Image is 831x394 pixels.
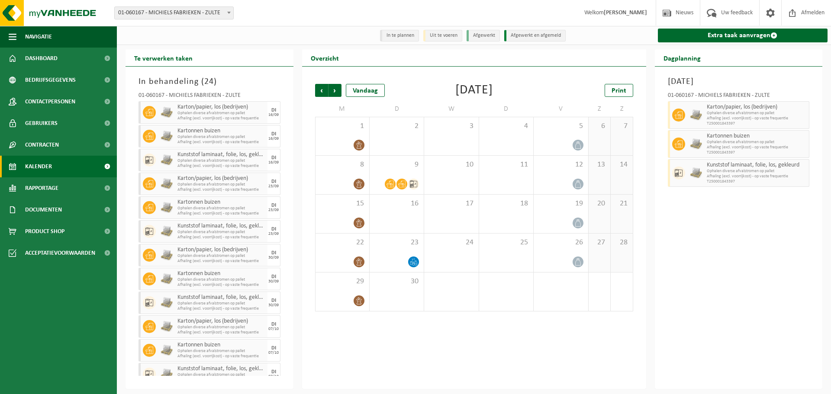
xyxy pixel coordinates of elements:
[177,270,265,277] span: Kartonnen buizen
[320,238,365,247] span: 22
[160,225,173,238] img: LP-PA-00000-WDN-11
[593,122,606,131] span: 6
[160,130,173,143] img: LP-PA-00000-WDN-11
[177,116,265,121] span: Afhaling (excl. voorrijkost) - op vaste frequentie
[25,48,58,69] span: Dashboard
[268,327,279,331] div: 07/10
[160,201,173,214] img: LP-PA-00000-WDN-11
[268,303,279,308] div: 30/09
[138,75,280,88] h3: In behandeling ( )
[689,109,702,122] img: LP-PA-00000-WDN-11
[177,325,265,330] span: Ophalen diverse afvalstromen op pallet
[177,301,265,306] span: Ophalen diverse afvalstromen op pallet
[707,116,807,121] span: Afhaling (excl. voorrijkost) - op vaste frequentie
[271,203,276,208] div: DI
[25,156,52,177] span: Kalender
[315,84,328,97] span: Vorige
[177,230,265,235] span: Ophalen diverse afvalstromen op pallet
[428,122,474,131] span: 3
[177,111,265,116] span: Ophalen diverse afvalstromen op pallet
[138,93,280,101] div: 01-060167 - MICHIELS FABRIEKEN - ZULTE
[177,175,265,182] span: Karton/papier, los (bedrijven)
[177,140,265,145] span: Afhaling (excl. voorrijkost) - op vaste frequentie
[593,199,606,208] span: 20
[658,29,828,42] a: Extra taak aanvragen
[611,101,633,117] td: Z
[177,372,265,378] span: Ophalen diverse afvalstromen op pallet
[177,135,265,140] span: Ophalen diverse afvalstromen op pallet
[204,77,214,86] span: 24
[424,101,479,117] td: W
[707,145,807,150] span: Afhaling (excl. voorrijkost) - op vaste frequentie
[271,179,276,184] div: DI
[374,238,419,247] span: 23
[615,160,628,170] span: 14
[271,250,276,256] div: DI
[604,10,647,16] strong: [PERSON_NAME]
[271,369,276,375] div: DI
[268,232,279,236] div: 23/09
[177,211,265,216] span: Afhaling (excl. voorrijkost) - op vaste frequentie
[374,277,419,286] span: 30
[25,199,62,221] span: Documenten
[115,7,233,19] span: 01-060167 - MICHIELS FABRIEKEN - ZULTE
[177,182,265,187] span: Ophalen diverse afvalstromen op pallet
[268,375,279,379] div: 07/10
[668,75,810,88] h3: [DATE]
[707,133,807,140] span: Kartonnen buizen
[177,318,265,325] span: Karton/papier, los (bedrijven)
[370,101,424,117] td: D
[707,104,807,111] span: Karton/papier, los (bedrijven)
[534,101,588,117] td: V
[177,342,265,349] span: Kartonnen buizen
[177,235,265,240] span: Afhaling (excl. voorrijkost) - op vaste frequentie
[177,277,265,282] span: Ophalen diverse afvalstromen op pallet
[160,249,173,262] img: LP-PA-00000-WDN-11
[160,320,173,333] img: LP-PA-00000-WDN-11
[160,106,173,119] img: LP-PA-00000-WDN-11
[483,160,529,170] span: 11
[177,163,265,169] span: Afhaling (excl. voorrijkost) - op vaste frequentie
[25,112,58,134] span: Gebruikers
[177,282,265,288] span: Afhaling (excl. voorrijkost) - op vaste frequentie
[380,30,419,42] li: In te plannen
[374,122,419,131] span: 2
[329,84,341,97] span: Volgende
[707,179,807,184] span: T250001843397
[271,227,276,232] div: DI
[593,160,606,170] span: 13
[320,277,365,286] span: 29
[160,177,173,190] img: LP-PA-00000-WDN-11
[271,298,276,303] div: DI
[668,93,810,101] div: 01-060167 - MICHIELS FABRIEKEN - ZULTE
[177,349,265,354] span: Ophalen diverse afvalstromen op pallet
[268,279,279,284] div: 30/09
[346,84,385,97] div: Vandaag
[177,187,265,192] span: Afhaling (excl. voorrijkost) - op vaste frequentie
[707,174,807,179] span: Afhaling (excl. voorrijkost) - op vaste frequentie
[689,138,702,151] img: LP-PA-00000-WDN-11
[177,259,265,264] span: Afhaling (excl. voorrijkost) - op vaste frequentie
[268,137,279,141] div: 16/09
[177,104,265,111] span: Karton/papier, los (bedrijven)
[268,184,279,189] div: 23/09
[25,242,95,264] span: Acceptatievoorwaarden
[271,346,276,351] div: DI
[320,199,365,208] span: 15
[483,238,529,247] span: 25
[483,122,529,131] span: 4
[268,160,279,165] div: 16/09
[271,108,276,113] div: DI
[177,294,265,301] span: Kunststof laminaat, folie, los, gekleurd
[177,151,265,158] span: Kunststof laminaat, folie, los, gekleurd
[707,111,807,116] span: Ophalen diverse afvalstromen op pallet
[268,113,279,117] div: 16/09
[160,344,173,357] img: LP-PA-00000-WDN-11
[271,155,276,160] div: DI
[612,87,626,94] span: Print
[655,49,709,66] h2: Dagplanning
[428,160,474,170] span: 10
[593,238,606,247] span: 27
[320,122,365,131] span: 1
[177,365,265,372] span: Kunststof laminaat, folie, los, gekleurd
